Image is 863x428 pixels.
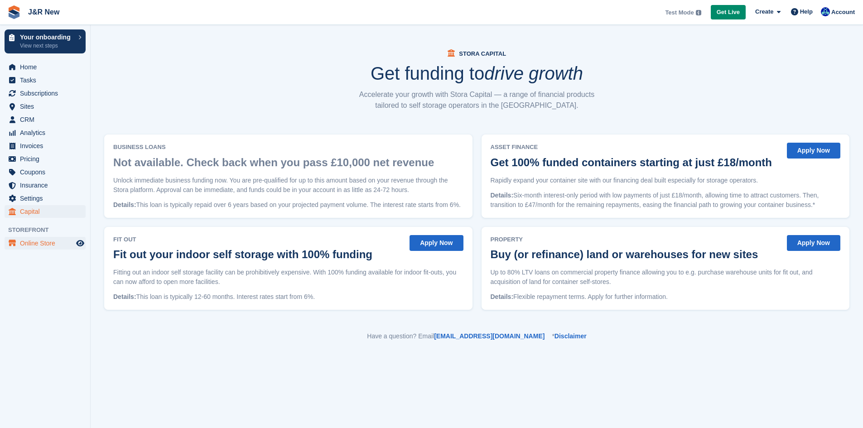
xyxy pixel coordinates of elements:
p: Fitting out an indoor self storage facility can be prohibitively expensive. With 100% funding ava... [113,268,463,287]
a: menu [5,87,86,100]
button: Apply Now [410,235,463,251]
span: Coupons [20,166,74,178]
p: Up to 80% LTV loans on commercial property finance allowing you to e.g. purchase warehouse units ... [491,268,841,287]
a: menu [5,139,86,152]
a: menu [5,192,86,205]
a: menu [5,179,86,192]
button: Apply Now [787,235,840,251]
span: Online Store [20,237,74,250]
span: Invoices [20,139,74,152]
a: menu [5,100,86,113]
a: menu [5,126,86,139]
a: Preview store [75,238,86,249]
img: Steve Revell [821,7,830,16]
span: Details: [113,201,136,208]
p: Your onboarding [20,34,74,40]
span: Home [20,61,74,73]
h2: Buy (or refinance) land or warehouses for new sites [491,248,758,260]
a: menu [5,74,86,87]
span: Asset Finance [491,143,776,152]
a: Get Live [711,5,746,20]
img: icon-info-grey-7440780725fd019a000dd9b08b2336e03edf1995a4989e88bcd33f0948082b44.svg [696,10,701,15]
span: Analytics [20,126,74,139]
p: View next steps [20,42,74,50]
p: This loan is typically repaid over 6 years based on your projected payment volume. The interest r... [113,200,463,210]
span: Property [491,235,763,244]
p: Have a question? Email * [104,332,849,341]
span: Fit Out [113,235,377,244]
p: Six-month interest-only period with low payments of just £18/month, allowing time to attract cust... [491,191,841,210]
a: Your onboarding View next steps [5,29,86,53]
a: Disclaimer [554,332,587,340]
p: Unlock immediate business funding now. You are pre-qualified for up to this amount based on your ... [113,176,463,195]
span: Create [755,7,773,16]
a: J&R New [24,5,63,19]
span: CRM [20,113,74,126]
span: Storefront [8,226,90,235]
span: Details: [491,192,514,199]
a: menu [5,153,86,165]
span: Business Loans [113,143,439,152]
h2: Get 100% funded containers starting at just £18/month [491,156,772,168]
span: Insurance [20,179,74,192]
span: Details: [491,293,514,300]
a: menu [5,237,86,250]
span: Tasks [20,74,74,87]
a: menu [5,113,86,126]
button: Apply Now [787,143,840,159]
h2: Fit out your indoor self storage with 100% funding [113,248,372,260]
span: Settings [20,192,74,205]
a: menu [5,166,86,178]
span: Pricing [20,153,74,165]
p: Flexible repayment terms. Apply for further information. [491,292,841,302]
h2: Not available. Check back when you pass £10,000 net revenue [113,156,434,168]
a: menu [5,61,86,73]
a: menu [5,205,86,218]
span: Capital [20,205,74,218]
span: Sites [20,100,74,113]
p: Rapidly expand your container site with our financing deal built especially for storage operators. [491,176,841,185]
span: Get Live [717,8,740,17]
p: This loan is typically 12-60 months. Interest rates start from 6%. [113,292,463,302]
h1: Get funding to [371,64,583,82]
i: drive growth [484,63,583,83]
span: Account [831,8,855,17]
img: stora-icon-8386f47178a22dfd0bd8f6a31ec36ba5ce8667c1dd55bd0f319d3a0aa187defe.svg [7,5,21,19]
a: [EMAIL_ADDRESS][DOMAIN_NAME] [434,332,545,340]
p: Accelerate your growth with Stora Capital — a range of financial products tailored to self storag... [355,89,599,111]
span: Details: [113,293,136,300]
span: Stora Capital [459,50,506,57]
span: Test Mode [665,8,694,17]
span: Subscriptions [20,87,74,100]
span: Help [800,7,813,16]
